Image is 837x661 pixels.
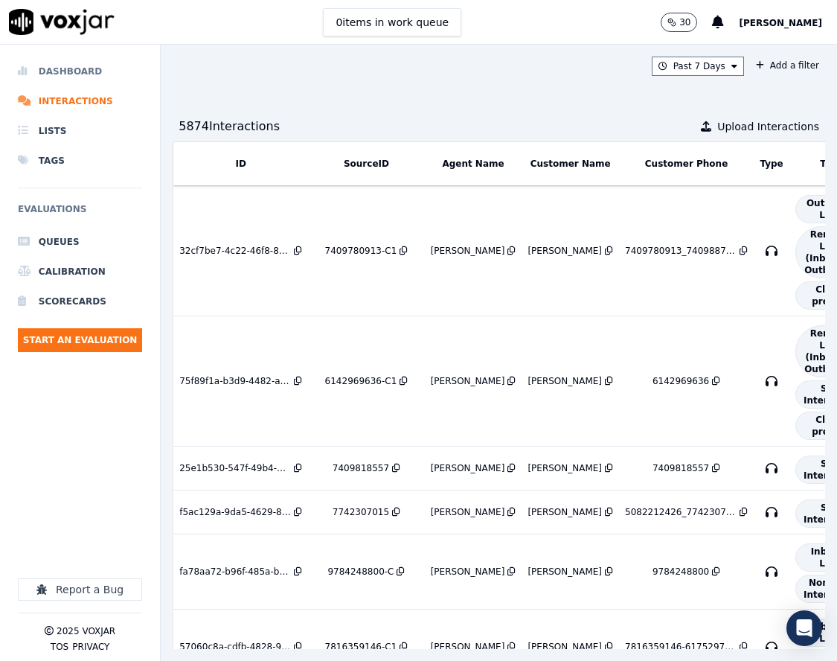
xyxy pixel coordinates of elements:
div: [PERSON_NAME] [431,566,505,578]
div: 5874 Interaction s [179,118,280,135]
a: Tags [18,146,142,176]
div: [PERSON_NAME] [431,462,505,474]
div: [PERSON_NAME] [431,506,505,518]
button: Past 7 Days [652,57,744,76]
button: 30 [661,13,712,32]
a: Interactions [18,86,142,116]
div: [PERSON_NAME] [527,641,602,653]
button: Start an Evaluation [18,328,142,352]
button: SourceID [344,158,389,170]
div: [PERSON_NAME] [527,566,602,578]
button: Customer Name [530,158,611,170]
div: 7742307015 [333,506,389,518]
div: Open Intercom Messenger [786,610,822,646]
div: 6142969636-C1 [325,375,397,387]
button: TOS [51,641,68,653]
div: 7409818557 [333,462,389,474]
p: 2025 Voxjar [57,625,115,637]
div: 75f89f1a-b3d9-4482-a44f-b6f29530a027 [179,375,291,387]
button: Report a Bug [18,578,142,601]
div: f5ac129a-9da5-4629-88d5-ff08f9f86aad [179,506,291,518]
a: Calibration [18,257,142,287]
div: [PERSON_NAME] [527,506,602,518]
div: 7409780913-C1 [325,245,397,257]
div: [PERSON_NAME] [527,245,602,257]
div: 9784248800 [652,566,709,578]
div: [PERSON_NAME] [527,375,602,387]
span: Upload Interactions [717,119,819,134]
button: ID [236,158,246,170]
button: Upload Interactions [701,119,819,134]
button: Agent Name [442,158,504,170]
div: [PERSON_NAME] [431,245,505,257]
button: 0items in work queue [323,8,461,36]
div: [PERSON_NAME] [431,641,505,653]
span: [PERSON_NAME] [739,18,822,28]
button: [PERSON_NAME] [739,13,837,31]
div: 7816359146-6175297121 [625,641,737,653]
div: 25e1b530-547f-49b4-b5b2-ca27abfcad5e [179,462,291,474]
button: Add a filter [750,57,825,74]
div: 6142969636 [652,375,709,387]
div: [PERSON_NAME] [431,375,505,387]
div: 5082212426_7742307015 [625,506,737,518]
a: Lists [18,116,142,146]
div: 7409780913_7409887408 [625,245,737,257]
h6: Evaluations [18,200,142,227]
div: 9784248800-C [327,566,394,578]
div: 57060c8a-cdfb-4828-98b8-e02a76acdee5 [179,641,291,653]
a: Dashboard [18,57,142,86]
div: 32cf7be7-4c22-46f8-8b18-1b564a22157a [179,245,291,257]
div: [PERSON_NAME] [527,462,602,474]
div: 7409818557 [652,462,709,474]
button: Privacy [72,641,109,653]
img: voxjar logo [9,9,115,35]
div: fa78aa72-b96f-485a-b59e-7cb14e2c01cd [179,566,291,578]
div: 7816359146-C1 [325,641,397,653]
button: 30 [661,13,697,32]
button: Customer Phone [645,158,728,170]
a: Queues [18,227,142,257]
p: 30 [679,16,690,28]
a: Scorecards [18,287,142,316]
button: Type [760,158,783,170]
